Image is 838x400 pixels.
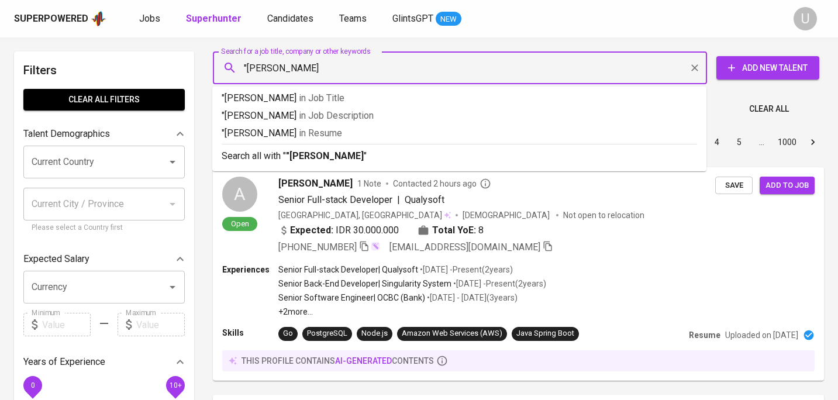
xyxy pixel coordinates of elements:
p: "[PERSON_NAME] [222,109,697,123]
div: Years of Experience [23,350,185,374]
span: 0 [30,381,35,389]
button: Go to page 5 [730,133,749,151]
span: 1 Note [357,178,381,189]
div: Go [283,328,293,339]
div: A [222,177,257,212]
p: this profile contains contents [242,355,434,367]
p: • [DATE] - Present ( 2 years ) [451,278,546,289]
button: Go to page 4 [708,133,726,151]
button: Go to next page [803,133,822,151]
span: Add New Talent [726,61,810,75]
svg: By Batam recruiter [480,178,491,189]
span: [EMAIL_ADDRESS][DOMAIN_NAME] [389,242,540,253]
p: Senior Software Engineer | OCBC (Bank) [278,292,425,304]
div: Talent Demographics [23,122,185,146]
p: Search all with " " [222,149,697,163]
span: Contacted 2 hours ago [393,178,491,189]
p: • [DATE] - [DATE] ( 3 years ) [425,292,518,304]
button: Add New Talent [716,56,819,80]
b: Superhunter [186,13,242,24]
p: Uploaded on [DATE] [725,329,798,341]
div: [GEOGRAPHIC_DATA], [GEOGRAPHIC_DATA] [278,209,451,221]
span: | [397,193,400,207]
div: PostgreSQL [307,328,347,339]
div: IDR 30.000.000 [278,223,399,237]
b: "[PERSON_NAME] [286,150,364,161]
span: Save [721,179,747,192]
button: Open [164,279,181,295]
button: Clear All [744,98,794,120]
span: in Resume [299,127,342,139]
span: Jobs [139,13,160,24]
div: U [794,7,817,30]
span: Teams [339,13,367,24]
span: in Job Title [299,92,344,104]
p: Expected Salary [23,252,89,266]
p: "[PERSON_NAME] [222,91,697,105]
input: Value [42,313,91,336]
div: Node.js [361,328,388,339]
span: Senior Full-stack Developer [278,194,392,205]
button: Save [715,177,753,195]
span: [PHONE_NUMBER] [278,242,357,253]
div: Java Spring Boot [516,328,574,339]
h6: Filters [23,61,185,80]
b: Total YoE: [432,223,476,237]
span: Add to job [765,179,809,192]
span: [DEMOGRAPHIC_DATA] [463,209,551,221]
button: Clear [687,60,703,76]
button: Add to job [760,177,815,195]
div: … [752,136,771,148]
a: Jobs [139,12,163,26]
p: Senior Back-End Developer | Singularity System [278,278,451,289]
div: Expected Salary [23,247,185,271]
p: Experiences [222,264,278,275]
p: Resume [689,329,720,341]
a: AOpen[PERSON_NAME]1 NoteContacted 2 hours agoSenior Full-stack Developer|Qualysoft[GEOGRAPHIC_DAT... [213,167,824,381]
p: • [DATE] - Present ( 2 years ) [418,264,513,275]
span: [PERSON_NAME] [278,177,353,191]
span: 10+ [169,381,181,389]
span: Clear All filters [33,92,175,107]
img: magic_wand.svg [371,242,380,251]
p: Not open to relocation [563,209,644,221]
p: Please select a Country first [32,222,177,234]
span: in Job Description [299,110,374,121]
span: Clear All [749,102,789,116]
span: Qualysoft [405,194,444,205]
a: GlintsGPT NEW [392,12,461,26]
p: Talent Demographics [23,127,110,141]
p: Senior Full-stack Developer | Qualysoft [278,264,418,275]
input: Value [136,313,185,336]
span: Open [226,219,254,229]
button: Open [164,154,181,170]
span: NEW [436,13,461,25]
a: Candidates [267,12,316,26]
p: "[PERSON_NAME] [222,126,697,140]
p: Years of Experience [23,355,105,369]
b: Expected: [290,223,333,237]
a: Teams [339,12,369,26]
span: Candidates [267,13,313,24]
span: GlintsGPT [392,13,433,24]
div: Superpowered [14,12,88,26]
span: 8 [478,223,484,237]
div: Amazon Web Services (AWS) [402,328,502,339]
p: +2 more ... [278,306,546,318]
p: Skills [222,327,278,339]
button: Go to page 1000 [774,133,800,151]
span: AI-generated [335,356,392,365]
a: Superhunter [186,12,244,26]
nav: pagination navigation [617,133,824,151]
a: Superpoweredapp logo [14,10,106,27]
button: Clear All filters [23,89,185,111]
img: app logo [91,10,106,27]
